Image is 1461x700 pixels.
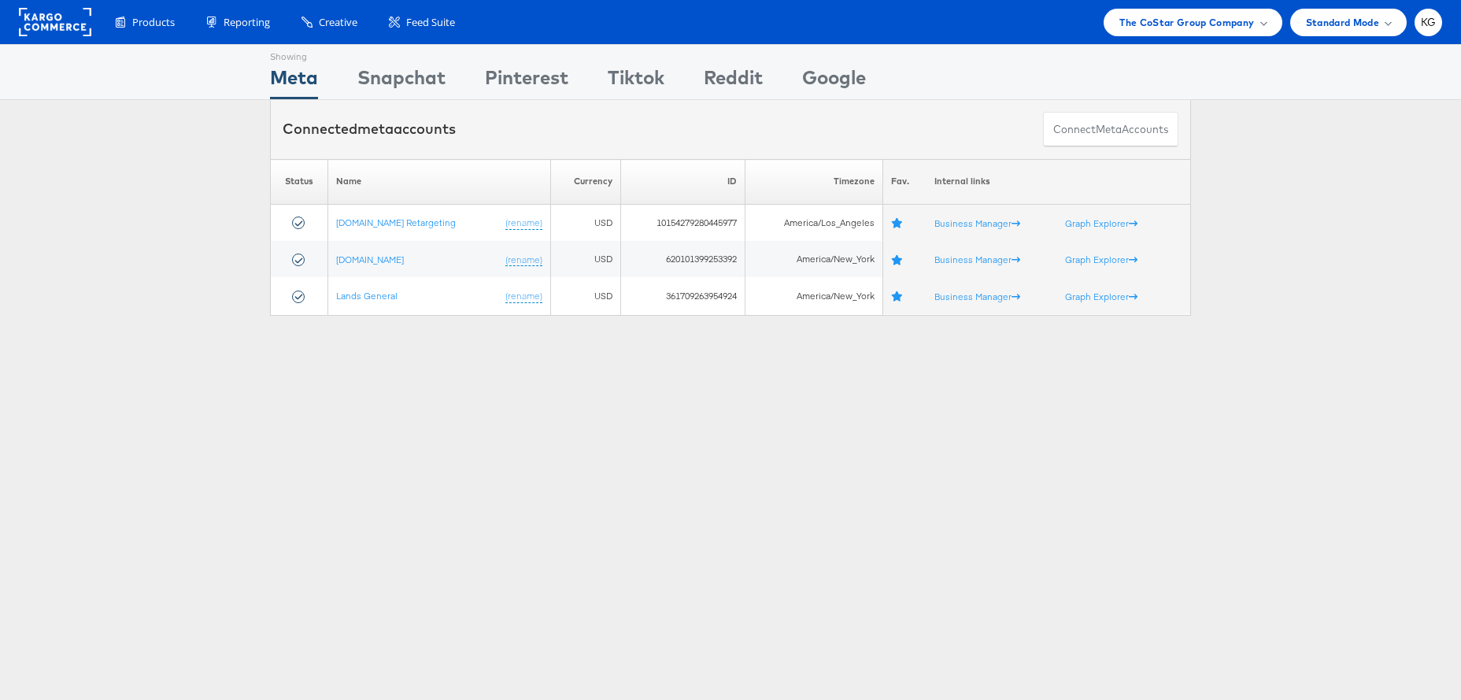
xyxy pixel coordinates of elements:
[608,64,664,99] div: Tiktok
[1064,253,1137,265] a: Graph Explorer
[1421,17,1437,28] span: KG
[1043,112,1178,147] button: ConnectmetaAccounts
[328,159,550,204] th: Name
[934,217,1020,228] a: Business Manager
[336,289,398,301] a: Lands General
[802,64,866,99] div: Google
[550,204,621,241] td: USD
[1064,290,1137,302] a: Graph Explorer
[271,159,328,204] th: Status
[934,253,1020,265] a: Business Manager
[336,253,404,265] a: [DOMAIN_NAME]
[745,241,883,278] td: America/New_York
[704,64,763,99] div: Reddit
[505,289,542,302] a: (rename)
[745,277,883,314] td: America/New_York
[357,64,446,99] div: Snapchat
[336,216,456,228] a: [DOMAIN_NAME] Retargeting
[621,159,745,204] th: ID
[1119,14,1254,31] span: The CoStar Group Company
[550,241,621,278] td: USD
[621,204,745,241] td: 10154279280445977
[745,159,883,204] th: Timezone
[505,253,542,266] a: (rename)
[621,241,745,278] td: 620101399253392
[319,15,357,30] span: Creative
[132,15,175,30] span: Products
[934,290,1020,302] a: Business Manager
[270,64,318,99] div: Meta
[550,159,621,204] th: Currency
[1096,122,1122,137] span: meta
[621,277,745,314] td: 361709263954924
[283,119,456,139] div: Connected accounts
[505,216,542,229] a: (rename)
[1306,14,1379,31] span: Standard Mode
[270,45,318,64] div: Showing
[357,120,394,138] span: meta
[550,277,621,314] td: USD
[745,204,883,241] td: America/Los_Angeles
[1064,217,1137,228] a: Graph Explorer
[406,15,455,30] span: Feed Suite
[485,64,568,99] div: Pinterest
[224,15,270,30] span: Reporting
